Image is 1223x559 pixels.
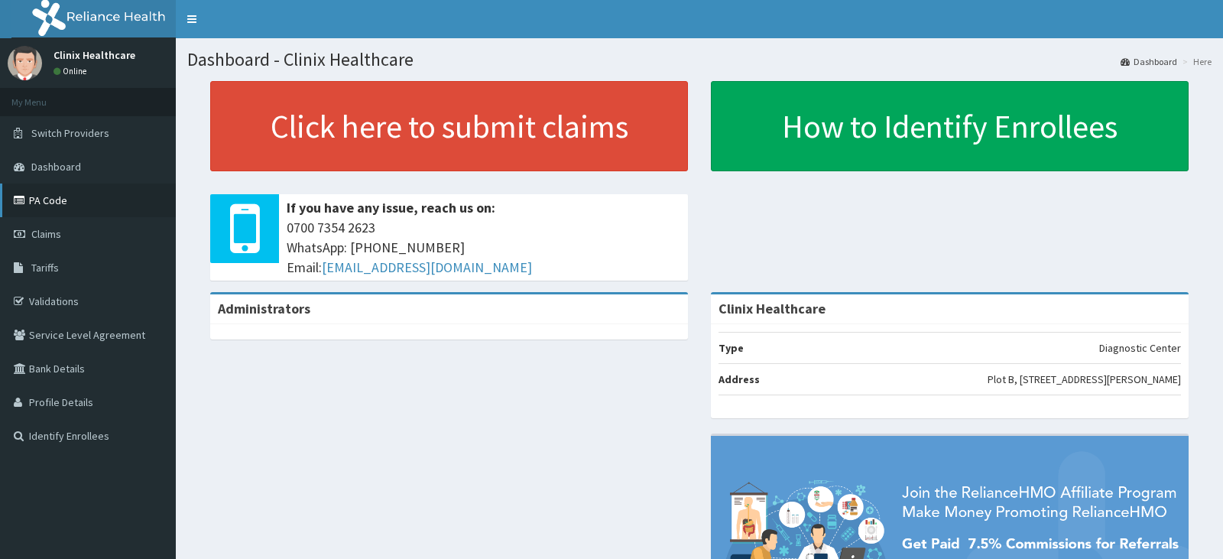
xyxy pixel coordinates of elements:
[31,126,109,140] span: Switch Providers
[719,372,760,386] b: Address
[322,258,532,276] a: [EMAIL_ADDRESS][DOMAIN_NAME]
[1099,340,1181,356] p: Diagnostic Center
[187,50,1212,70] h1: Dashboard - Clinix Healthcare
[54,66,90,76] a: Online
[218,300,310,317] b: Administrators
[31,261,59,275] span: Tariffs
[31,160,81,174] span: Dashboard
[31,227,61,241] span: Claims
[719,341,744,355] b: Type
[287,218,680,277] span: 0700 7354 2623 WhatsApp: [PHONE_NUMBER] Email:
[711,81,1189,171] a: How to Identify Enrollees
[8,46,42,80] img: User Image
[1179,55,1212,68] li: Here
[210,81,688,171] a: Click here to submit claims
[287,199,495,216] b: If you have any issue, reach us on:
[988,372,1181,387] p: Plot B, [STREET_ADDRESS][PERSON_NAME]
[719,300,826,317] strong: Clinix Healthcare
[54,50,135,60] p: Clinix Healthcare
[1121,55,1177,68] a: Dashboard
